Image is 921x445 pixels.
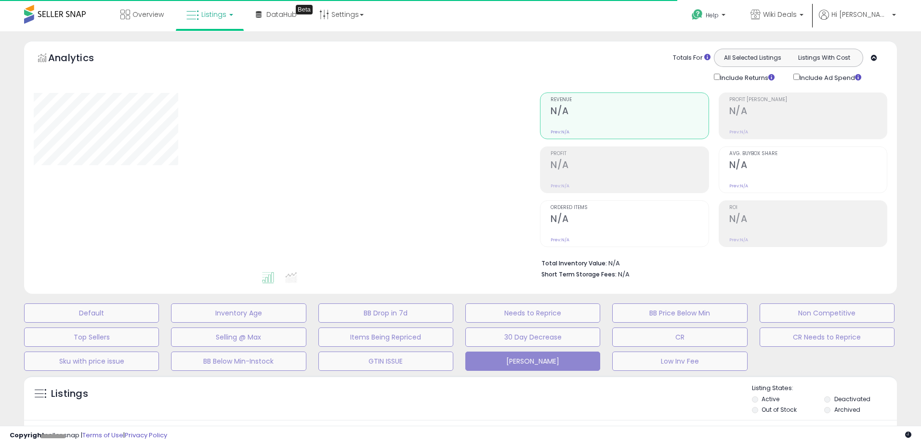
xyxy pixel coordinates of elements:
div: Tooltip anchor [296,5,313,14]
li: N/A [541,257,880,268]
span: Profit [PERSON_NAME] [729,97,887,103]
h2: N/A [551,213,708,226]
strong: Copyright [10,431,45,440]
button: Listings With Cost [788,52,860,64]
button: Items Being Repriced [318,327,453,347]
span: Help [706,11,719,19]
small: Prev: N/A [729,129,748,135]
button: GTIN ISSUE [318,352,453,371]
button: CR Needs to Reprice [760,327,895,347]
h2: N/A [729,105,887,118]
span: N/A [618,270,630,279]
i: Get Help [691,9,703,21]
b: Short Term Storage Fees: [541,270,617,278]
button: BB Below Min-Instock [171,352,306,371]
h2: N/A [729,213,887,226]
small: Prev: N/A [551,183,569,189]
span: ROI [729,205,887,210]
span: Wiki Deals [763,10,797,19]
button: CR [612,327,747,347]
button: Sku with price issue [24,352,159,371]
button: BB Drop in 7d [318,303,453,323]
h2: N/A [551,105,708,118]
div: Include Ad Spend [786,72,877,83]
h2: N/A [729,159,887,172]
small: Prev: N/A [729,237,748,243]
button: Top Sellers [24,327,159,347]
span: DataHub [266,10,297,19]
small: Prev: N/A [729,183,748,189]
button: Inventory Age [171,303,306,323]
span: Avg. Buybox Share [729,151,887,157]
button: BB Price Below Min [612,303,747,323]
small: Prev: N/A [551,129,569,135]
b: Total Inventory Value: [541,259,607,267]
a: Help [684,1,735,31]
span: Revenue [551,97,708,103]
button: Selling @ Max [171,327,306,347]
button: All Selected Listings [717,52,789,64]
span: Profit [551,151,708,157]
span: Ordered Items [551,205,708,210]
h5: Analytics [48,51,113,67]
a: Hi [PERSON_NAME] [819,10,896,31]
h2: N/A [551,159,708,172]
div: seller snap | | [10,431,167,440]
div: Totals For [673,53,710,63]
button: 30 Day Decrease [465,327,600,347]
span: Listings [201,10,226,19]
button: Default [24,303,159,323]
button: Needs to Reprice [465,303,600,323]
div: Include Returns [707,72,786,83]
span: Hi [PERSON_NAME] [831,10,889,19]
button: [PERSON_NAME] [465,352,600,371]
button: Low Inv Fee [612,352,747,371]
span: Overview [132,10,164,19]
small: Prev: N/A [551,237,569,243]
button: Non Competitive [760,303,895,323]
